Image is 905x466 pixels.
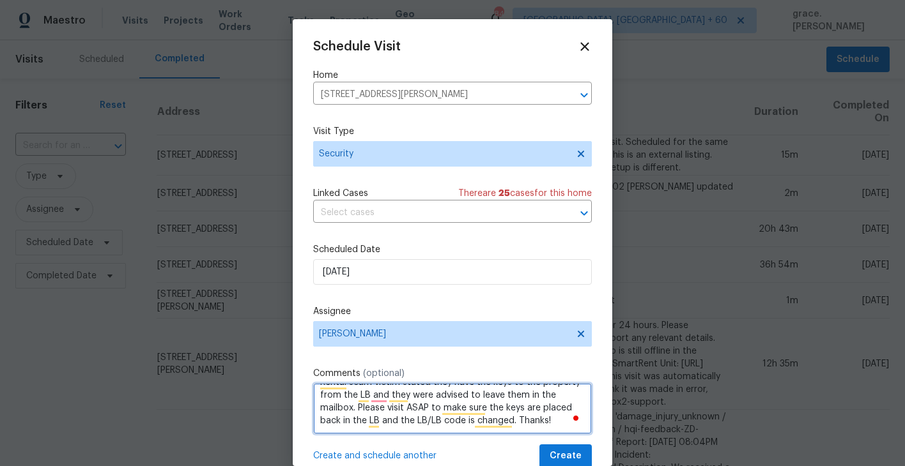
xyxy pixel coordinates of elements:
span: [PERSON_NAME] [319,329,569,339]
label: Comments [313,367,592,380]
input: Enter in an address [313,85,556,105]
textarea: To enrich screen reader interactions, please activate Accessibility in Grammarly extension settings [313,383,592,434]
span: Create [550,448,582,464]
span: Close [578,40,592,54]
span: Linked Cases [313,187,368,200]
label: Home [313,69,592,82]
span: There are case s for this home [458,187,592,200]
span: Security [319,147,568,160]
span: (optional) [363,369,405,378]
button: Open [575,204,593,222]
input: Select cases [313,203,556,223]
label: Assignee [313,305,592,318]
input: M/D/YYYY [313,259,592,285]
label: Scheduled Date [313,243,592,256]
label: Visit Type [313,125,592,138]
span: Schedule Visit [313,40,401,53]
span: Create and schedule another [313,449,437,462]
span: 25 [499,189,510,198]
button: Open [575,86,593,104]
